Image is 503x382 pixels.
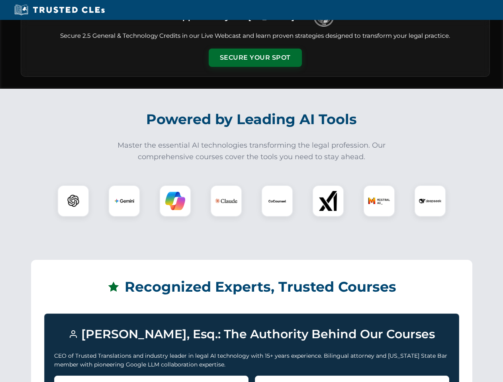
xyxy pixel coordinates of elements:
[209,49,302,67] button: Secure Your Spot
[210,185,242,217] div: Claude
[108,185,140,217] div: Gemini
[31,31,480,41] p: Secure 2.5 General & Technology Credits in our Live Webcast and learn proven strategies designed ...
[62,189,85,212] img: ChatGPT Logo
[165,191,185,211] img: Copilot Logo
[312,185,344,217] div: xAI
[368,190,390,212] img: Mistral AI Logo
[261,185,293,217] div: CoCounsel
[159,185,191,217] div: Copilot
[363,185,395,217] div: Mistral AI
[112,140,391,163] p: Master the essential AI technologies transforming the legal profession. Our comprehensive courses...
[318,191,338,211] img: xAI Logo
[114,191,134,211] img: Gemini Logo
[54,324,449,345] h3: [PERSON_NAME], Esq.: The Authority Behind Our Courses
[267,191,287,211] img: CoCounsel Logo
[57,185,89,217] div: ChatGPT
[54,351,449,369] p: CEO of Trusted Translations and industry leader in legal AI technology with 15+ years experience....
[215,190,237,212] img: Claude Logo
[44,273,459,301] h2: Recognized Experts, Trusted Courses
[31,105,472,133] h2: Powered by Leading AI Tools
[12,4,107,16] img: Trusted CLEs
[414,185,446,217] div: DeepSeek
[419,190,441,212] img: DeepSeek Logo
